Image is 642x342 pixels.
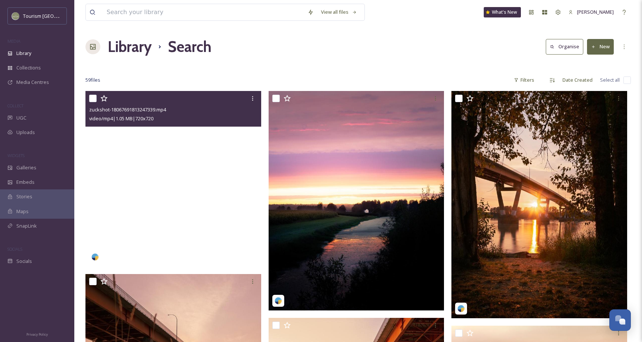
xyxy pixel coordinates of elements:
[12,12,19,20] img: Abbotsford_Snapsea.png
[89,106,166,113] span: zuckshot-18067691813247339.mp4
[26,332,48,337] span: Privacy Policy
[16,129,35,136] span: Uploads
[484,7,521,17] a: What's New
[16,193,32,200] span: Stories
[510,73,538,87] div: Filters
[559,73,596,87] div: Date Created
[275,297,282,304] img: snapsea-logo.png
[16,208,29,215] span: Maps
[317,5,361,19] a: View all files
[7,38,20,44] span: MEDIA
[7,103,23,108] span: COLLECT
[26,329,48,338] a: Privacy Policy
[600,76,620,84] span: Select all
[16,79,49,86] span: Media Centres
[587,39,614,54] button: New
[577,9,614,15] span: [PERSON_NAME]
[168,36,211,58] h1: Search
[7,153,25,158] span: WIDGETS
[16,258,32,265] span: Socials
[103,4,304,20] input: Search your library
[16,164,36,171] span: Galleries
[85,76,100,84] span: 59 file s
[16,114,26,121] span: UGC
[565,5,617,19] a: [PERSON_NAME]
[457,305,465,312] img: snapsea-logo.png
[16,222,37,229] span: SnapLink
[16,179,35,186] span: Embeds
[23,12,90,19] span: Tourism [GEOGRAPHIC_DATA]
[609,309,631,331] button: Open Chat
[16,50,31,57] span: Library
[546,39,583,54] button: Organise
[16,64,41,71] span: Collections
[85,91,261,267] video: zuckshot-18067691813247339.mp4
[91,253,99,261] img: snapsea-logo.png
[269,91,444,310] img: zuckshot-18138478465433456.jpeg
[7,246,22,252] span: SOCIALS
[89,115,153,122] span: video/mp4 | 1.05 MB | 720 x 720
[108,36,152,58] a: Library
[451,91,627,318] img: zuckshot-17972510384763246.jpeg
